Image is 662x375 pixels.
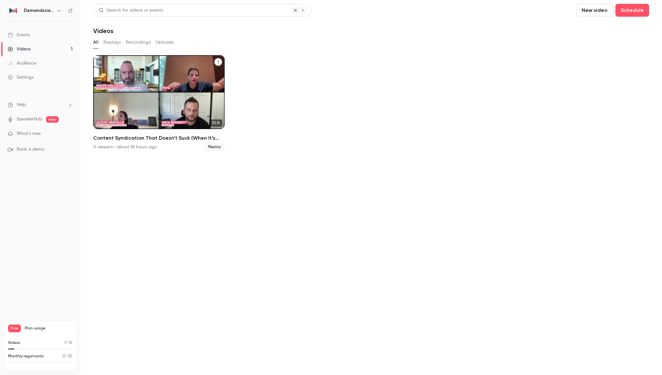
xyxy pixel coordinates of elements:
[8,74,33,81] div: Settings
[46,116,59,123] span: new
[8,32,30,38] div: Events
[93,37,98,48] button: All
[17,116,42,123] a: SpeakerHub
[8,353,44,359] p: Monthly registrants
[64,340,72,346] p: / 10
[93,144,157,150] div: 0 viewers • about 18 hours ago
[93,4,649,371] section: Videos
[8,5,18,16] img: Demandscience
[62,353,72,359] p: / 30
[25,326,72,331] span: Plan usage
[93,55,649,151] ul: Videos
[8,60,36,66] div: Audience
[93,55,225,151] li: Content Syndication That Doesn’t Suck (When It’s Integrated Right)
[93,27,113,35] h1: Videos
[8,46,31,52] div: Videos
[93,55,225,151] a: 33:15Content Syndication That Doesn’t Suck (When It’s Integrated Right)0 viewers • about 18 hours...
[96,58,104,66] button: unpublished
[17,130,41,137] span: What's new
[62,354,65,358] span: 0
[210,119,222,126] span: 33:15
[65,131,73,137] iframe: Noticeable Trigger
[99,7,163,14] div: Search for videos or events
[17,101,26,108] span: Help
[93,134,225,142] h2: Content Syndication That Doesn’t Suck (When It’s Integrated Right)
[576,4,613,17] button: New video
[103,37,121,48] button: Replays
[615,4,649,17] button: Schedule
[156,37,174,48] button: Uploads
[8,340,20,346] p: Videos
[204,143,225,151] span: Replay
[8,325,21,332] span: Free
[64,341,66,345] span: 1
[8,101,73,108] li: help-dropdown-opener
[126,37,151,48] button: Recordings
[24,7,54,14] h6: Demandscience
[17,146,44,153] span: Book a demo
